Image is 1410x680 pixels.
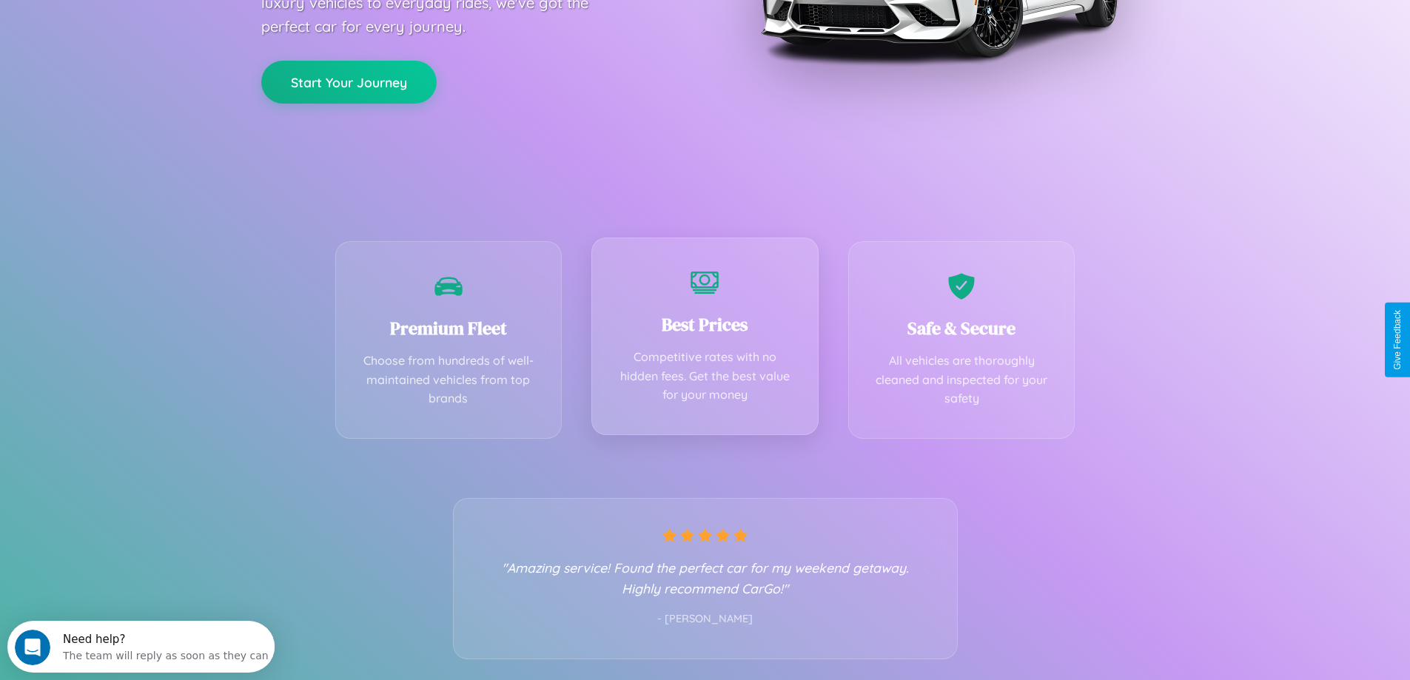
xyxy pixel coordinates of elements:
[6,6,275,47] div: Open Intercom Messenger
[261,61,437,104] button: Start Your Journey
[56,13,261,24] div: Need help?
[614,348,796,405] p: Competitive rates with no hidden fees. Get the best value for your money
[358,316,540,340] h3: Premium Fleet
[614,312,796,337] h3: Best Prices
[871,351,1053,408] p: All vehicles are thoroughly cleaned and inspected for your safety
[1392,310,1403,370] div: Give Feedback
[483,610,927,629] p: - [PERSON_NAME]
[358,351,540,408] p: Choose from hundreds of well-maintained vehicles from top brands
[871,316,1053,340] h3: Safe & Secure
[56,24,261,40] div: The team will reply as soon as they can
[15,630,50,665] iframe: Intercom live chat
[7,621,275,673] iframe: Intercom live chat discovery launcher
[483,557,927,599] p: "Amazing service! Found the perfect car for my weekend getaway. Highly recommend CarGo!"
